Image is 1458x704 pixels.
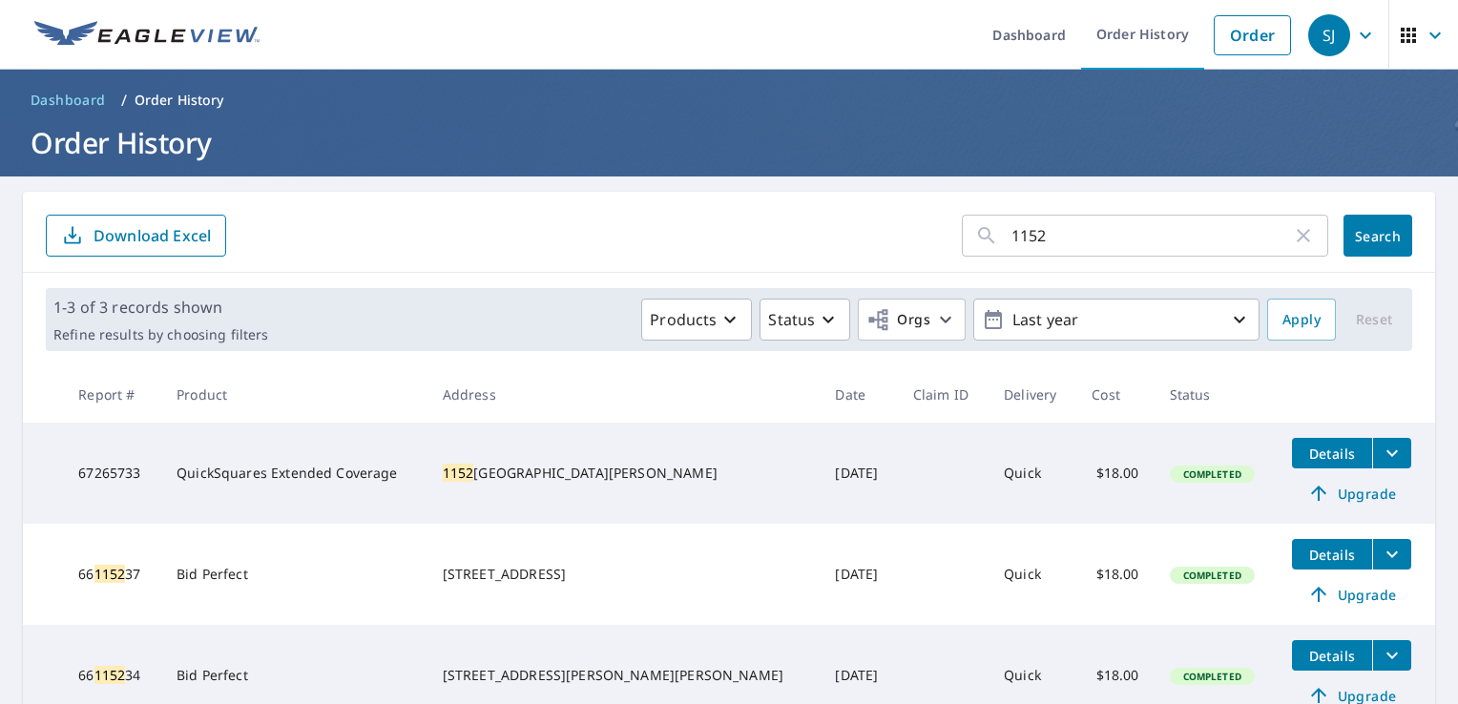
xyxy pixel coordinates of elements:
[53,326,268,343] p: Refine results by choosing filters
[94,565,126,583] mark: 1152
[858,299,966,341] button: Orgs
[1005,303,1228,337] p: Last year
[1372,539,1411,569] button: filesDropdownBtn-66115237
[1172,569,1253,582] span: Completed
[1011,209,1292,262] input: Address, Report #, Claim ID, etc.
[1267,299,1336,341] button: Apply
[1076,524,1154,625] td: $18.00
[1303,546,1361,564] span: Details
[989,366,1076,423] th: Delivery
[989,524,1076,625] td: Quick
[1155,366,1277,423] th: Status
[63,423,161,524] td: 67265733
[768,308,815,331] p: Status
[650,308,717,331] p: Products
[641,299,752,341] button: Products
[760,299,850,341] button: Status
[1172,467,1253,481] span: Completed
[1292,438,1372,468] button: detailsBtn-67265733
[94,666,126,684] mark: 1152
[23,85,1435,115] nav: breadcrumb
[161,366,427,423] th: Product
[94,225,211,246] p: Download Excel
[1343,215,1412,257] button: Search
[63,524,161,625] td: 66 37
[866,308,930,332] span: Orgs
[973,299,1260,341] button: Last year
[820,423,897,524] td: [DATE]
[989,423,1076,524] td: Quick
[1214,15,1291,55] a: Order
[31,91,106,110] span: Dashboard
[820,524,897,625] td: [DATE]
[161,524,427,625] td: Bid Perfect
[23,85,114,115] a: Dashboard
[1292,640,1372,671] button: detailsBtn-66115234
[443,464,474,482] mark: 1152
[1076,423,1154,524] td: $18.00
[1303,482,1400,505] span: Upgrade
[1372,438,1411,468] button: filesDropdownBtn-67265733
[820,366,897,423] th: Date
[1172,670,1253,683] span: Completed
[53,296,268,319] p: 1-3 of 3 records shown
[46,215,226,257] button: Download Excel
[1292,478,1411,508] a: Upgrade
[1303,583,1400,606] span: Upgrade
[1282,308,1321,332] span: Apply
[121,89,127,112] li: /
[443,464,805,483] div: [GEOGRAPHIC_DATA][PERSON_NAME]
[135,91,224,110] p: Order History
[1308,14,1350,56] div: SJ
[443,666,805,685] div: [STREET_ADDRESS][PERSON_NAME][PERSON_NAME]
[63,366,161,423] th: Report #
[1292,579,1411,610] a: Upgrade
[1359,227,1397,245] span: Search
[23,123,1435,162] h1: Order History
[1303,647,1361,665] span: Details
[161,423,427,524] td: QuickSquares Extended Coverage
[1372,640,1411,671] button: filesDropdownBtn-66115234
[443,565,805,584] div: [STREET_ADDRESS]
[1303,445,1361,463] span: Details
[1292,539,1372,569] button: detailsBtn-66115237
[427,366,821,423] th: Address
[34,21,260,50] img: EV Logo
[898,366,989,423] th: Claim ID
[1076,366,1154,423] th: Cost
